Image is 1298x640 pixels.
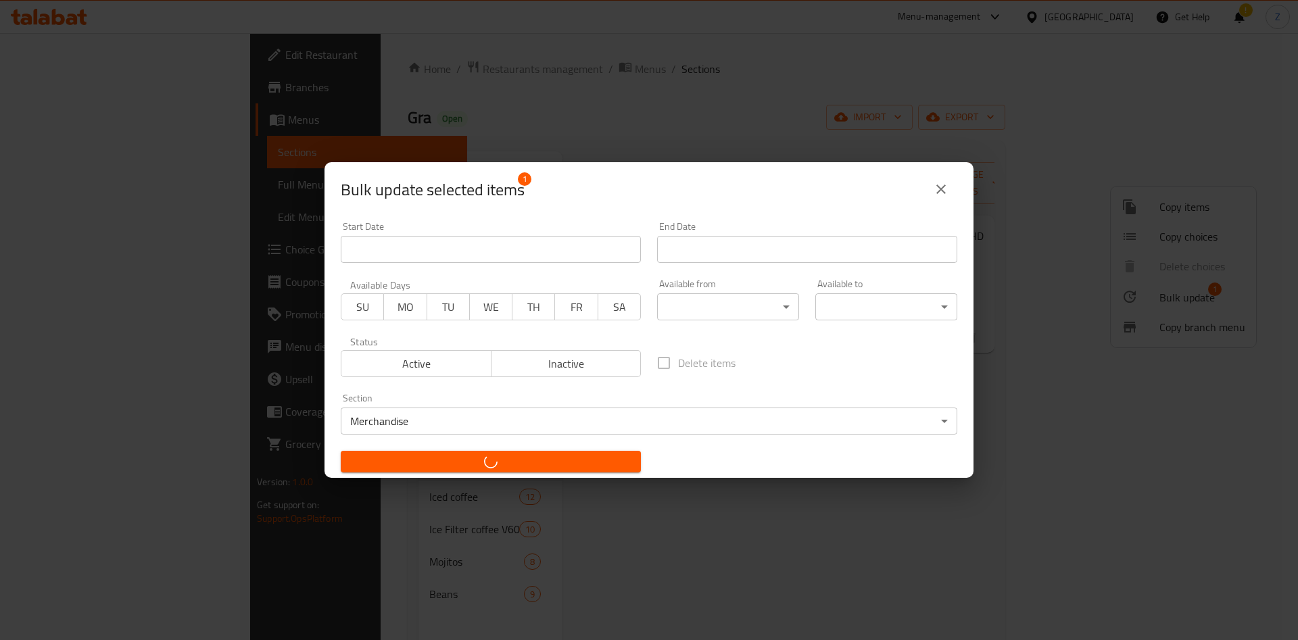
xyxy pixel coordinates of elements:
[383,293,427,320] button: MO
[389,297,421,317] span: MO
[598,293,641,320] button: SA
[341,179,525,201] span: Selected items count
[341,350,491,377] button: Active
[657,293,799,320] div: ​
[678,355,736,371] span: Delete items
[347,354,486,374] span: Active
[512,293,555,320] button: TH
[475,297,507,317] span: WE
[604,297,635,317] span: SA
[433,297,464,317] span: TU
[518,172,531,186] span: 1
[341,408,957,435] div: Merchandise
[491,350,642,377] button: Inactive
[347,297,379,317] span: SU
[925,173,957,205] button: close
[497,354,636,374] span: Inactive
[469,293,512,320] button: WE
[554,293,598,320] button: FR
[560,297,592,317] span: FR
[518,297,550,317] span: TH
[815,293,957,320] div: ​
[341,293,384,320] button: SU
[427,293,470,320] button: TU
